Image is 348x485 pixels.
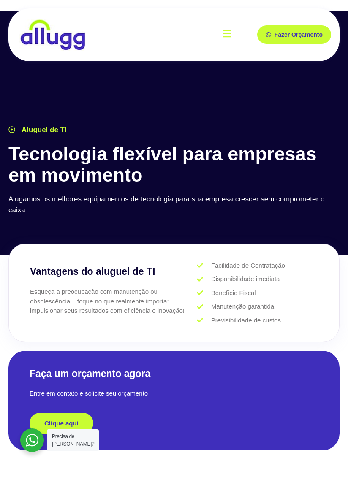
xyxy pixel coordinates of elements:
[19,125,67,135] span: Aluguel de TI
[257,25,331,44] a: Fazer Orçamento
[30,264,197,279] h3: Vantagens do aluguel de TI
[209,302,274,312] span: Manutenção garantida
[8,194,340,215] p: Alugamos os melhores equipamentos de tecnologia para sua empresa crescer sem comprometer o caixa
[30,287,197,316] p: Esqueça a preocupação com manutenção ou obsolescência – foque no que realmente importa: impulsion...
[30,413,93,434] a: Clique aqui
[209,288,256,298] span: Benefício Fiscal
[30,389,318,398] p: Entre em contato e solicite seu orçamento
[306,444,348,485] iframe: Chat Widget
[275,32,323,38] span: Fazer Orçamento
[19,19,87,51] img: locação de TI é Allugg
[30,368,318,380] h2: Faça um orçamento agora
[223,23,231,46] button: open-menu
[209,261,285,271] span: Facilidade de Contratação
[52,434,94,447] span: Precisa de [PERSON_NAME]?
[44,420,79,426] span: Clique aqui
[8,144,340,185] h1: Tecnologia flexível para empresas em movimento
[209,316,281,325] span: Previsibilidade de custos
[209,274,280,284] span: Disponibilidade imediata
